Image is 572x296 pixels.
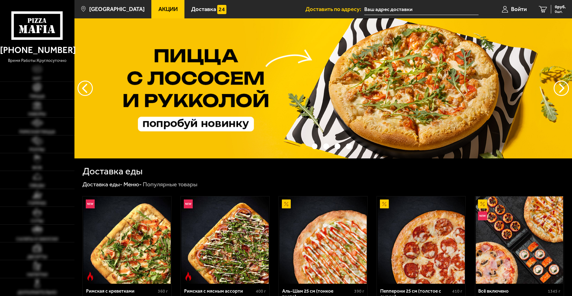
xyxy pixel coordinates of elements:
[364,4,479,15] input: Ваш адрес доставки
[191,6,216,12] span: Доставка
[28,112,46,116] span: Наборы
[511,6,527,12] span: Войти
[86,199,95,208] img: Новинка
[143,180,197,188] div: Популярные товары
[184,272,193,281] img: Острое блюдо
[86,288,157,294] div: Римская с креветками
[28,201,46,205] span: Горячее
[123,181,142,188] a: Меню-
[217,5,226,14] img: 15daf4d41897b9f0e9f617042186c801.svg
[378,196,465,284] img: Пепперони 25 см (толстое с сыром)
[158,289,168,294] span: 360 г
[279,196,367,284] a: АкционныйАль-Шам 25 см (тонкое тесто)
[181,196,269,284] a: НовинкаОстрое блюдоРимская с мясным ассорти
[279,196,367,284] img: Аль-Шам 25 см (тонкое тесто)
[554,81,569,96] button: предыдущий
[16,237,58,241] span: Салаты и закуски
[300,143,306,149] button: точки переключения
[305,6,364,12] span: Доставить по адресу:
[184,199,193,208] img: Новинка
[31,219,44,223] span: Супы
[335,143,340,149] button: точки переключения
[83,196,171,284] a: НовинкаОстрое блюдоРимская с креветками
[27,255,47,259] span: Десерты
[19,130,55,134] span: Римская пицца
[354,289,364,294] span: 390 г
[478,211,487,220] img: Новинка
[312,143,318,149] button: точки переключения
[181,196,269,284] img: Римская с мясным ассорти
[82,181,123,188] a: Доставка еды-
[89,6,145,12] span: [GEOGRAPHIC_DATA]
[323,143,329,149] button: точки переключения
[82,166,142,176] h1: Доставка еды
[555,5,566,9] span: 0 руб.
[548,289,560,294] span: 1345 г
[184,288,255,294] div: Римская с мясным ассорти
[478,288,546,294] div: Всё включено
[452,289,462,294] span: 410 г
[32,165,42,170] span: WOK
[380,199,389,208] img: Акционный
[555,10,566,13] span: 0 шт.
[83,196,171,284] img: Римская с креветками
[33,76,41,81] span: Хит
[86,272,95,281] img: Острое блюдо
[158,6,178,12] span: Акции
[29,147,45,152] span: Роллы
[478,199,487,208] img: Акционный
[282,199,291,208] img: Акционный
[476,196,563,284] img: Всё включено
[475,196,564,284] a: АкционныйНовинкаВсё включено
[377,196,465,284] a: АкционныйПепперони 25 см (толстое с сыром)
[256,289,266,294] span: 400 г
[29,183,45,188] span: Обеды
[30,94,45,98] span: Пицца
[78,81,93,96] button: следующий
[17,290,57,294] span: Дополнительно
[27,272,47,277] span: Напитки
[346,143,352,149] button: точки переключения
